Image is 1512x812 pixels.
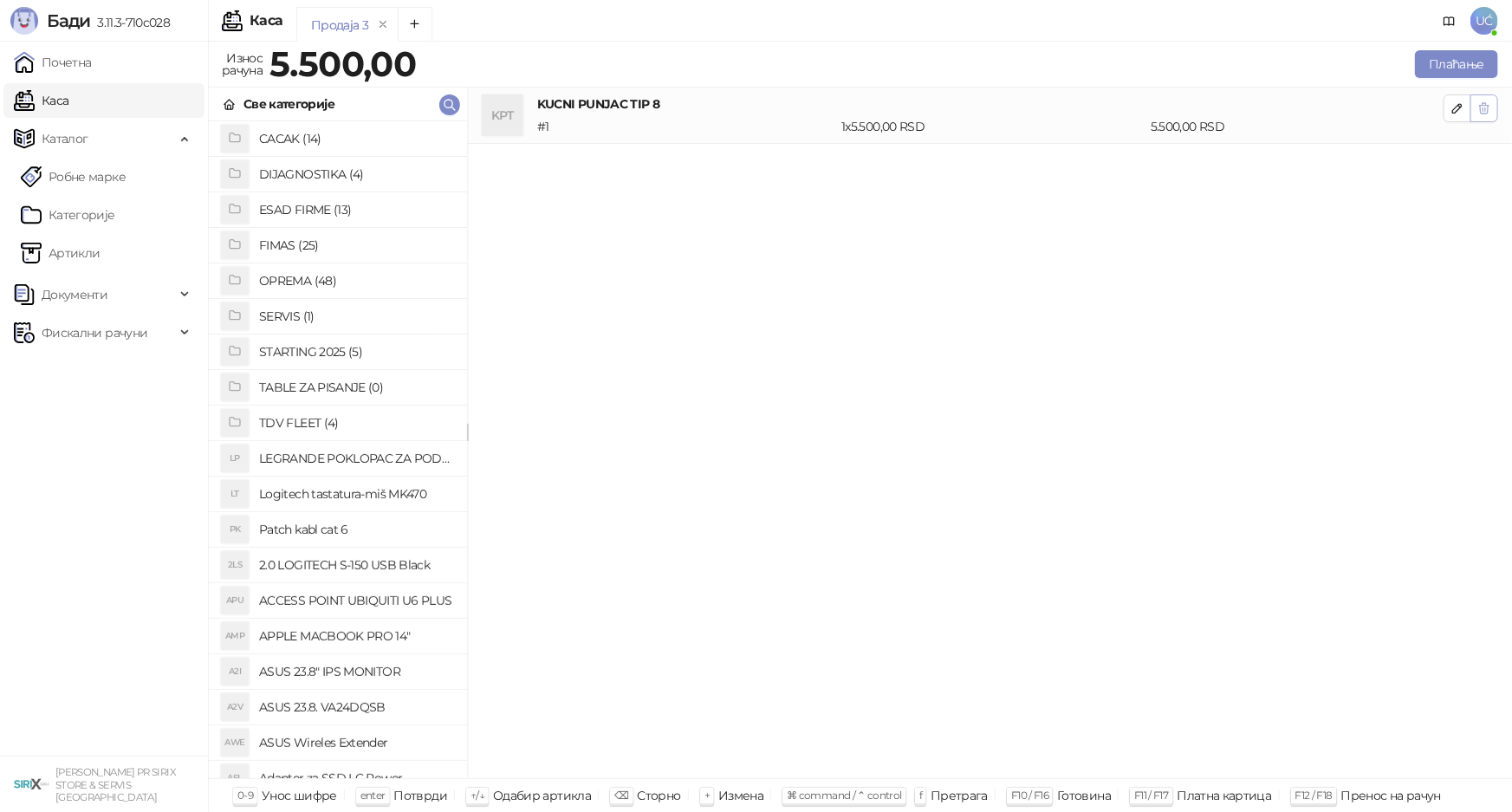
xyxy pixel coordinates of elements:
h4: 2.0 LOGITECH S-150 USB Black [259,551,453,579]
h4: Logitech tastatura-miš MK470 [259,480,453,508]
h4: DIJAGNOSTIKA (4) [259,160,453,188]
div: Пренос на рачун [1341,784,1441,807]
div: APU [221,587,249,614]
span: F11 / F17 [1134,789,1168,802]
h4: SERVIS (1) [259,302,453,330]
div: grid [209,121,467,778]
div: Претрага [931,784,988,807]
span: ↑/↓ [470,789,484,802]
div: LT [221,480,249,508]
span: + [704,789,710,802]
span: Документи [42,277,107,312]
h4: STARTING 2025 (5) [259,338,453,366]
small: [PERSON_NAME] PR SIRIX STORE & SERVIS [GEOGRAPHIC_DATA] [55,766,176,803]
span: enter [360,789,386,802]
span: F12 / F18 [1295,789,1333,802]
h4: TDV FLEET (4) [259,409,453,437]
h4: LEGRANDE POKLOPAC ZA PODNE KUTIJE [259,445,453,472]
span: 0-9 [237,789,253,802]
div: Продаја 3 [311,16,368,35]
div: Готовина [1057,784,1111,807]
span: f [919,789,922,802]
img: 64x64-companyLogo-cb9a1907-c9b0-4601-bb5e-5084e694c383.png [14,767,49,802]
h4: OPREMA (48) [259,267,453,295]
h4: APPLE MACBOOK PRO 14" [259,622,453,650]
div: Унос шифре [262,784,337,807]
div: A2V [221,693,249,721]
span: F10 / F16 [1011,789,1048,802]
h4: FIMAS (25) [259,231,453,259]
a: ArtikliАртикли [21,236,101,270]
div: Одабир артикла [493,784,591,807]
h4: ASUS Wireles Extender [259,729,453,757]
h4: CACAK (14) [259,125,453,153]
a: Робне марке [21,159,126,194]
h4: ASUS 23.8. VA24DQSB [259,693,453,721]
div: A2I [221,658,249,685]
div: 2LS [221,551,249,579]
a: Почетна [14,45,92,80]
button: remove [372,17,394,32]
h4: KUCNI PUNJAC TIP 8 [537,94,1444,114]
div: # 1 [534,117,838,136]
div: KPT [482,94,523,136]
h4: ESAD FIRME (13) [259,196,453,224]
span: Фискални рачуни [42,315,147,350]
div: Платна картица [1178,784,1272,807]
div: Износ рачуна [218,47,266,81]
a: Документација [1436,7,1463,35]
span: UĆ [1470,7,1498,35]
div: Каса [250,14,282,28]
button: Add tab [398,7,432,42]
h4: ASUS 23.8" IPS MONITOR [259,658,453,685]
div: LP [221,445,249,472]
div: 1 x 5.500,00 RSD [838,117,1147,136]
h4: Adapter za SSD LC Power [259,764,453,792]
span: Каталог [42,121,88,156]
span: 3.11.3-710c028 [90,15,170,30]
div: Сторно [638,784,681,807]
span: ⌘ command / ⌃ control [787,789,902,802]
div: AMP [221,622,249,650]
div: Све категорије [243,94,334,114]
div: 5.500,00 RSD [1147,117,1447,136]
h4: ACCESS POINT UBIQUITI U6 PLUS [259,587,453,614]
div: Измена [718,784,763,807]
div: AWE [221,729,249,757]
span: ⌫ [614,789,628,802]
div: PK [221,516,249,543]
button: Плаћање [1415,50,1498,78]
a: Категорије [21,198,115,232]
a: Каса [14,83,68,118]
strong: 5.500,00 [269,42,416,85]
h4: TABLE ZA PISANJE (0) [259,374,453,401]
span: Бади [47,10,90,31]
div: Потврди [394,784,448,807]
div: ASL [221,764,249,792]
img: Logo [10,7,38,35]
h4: Patch kabl cat 6 [259,516,453,543]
